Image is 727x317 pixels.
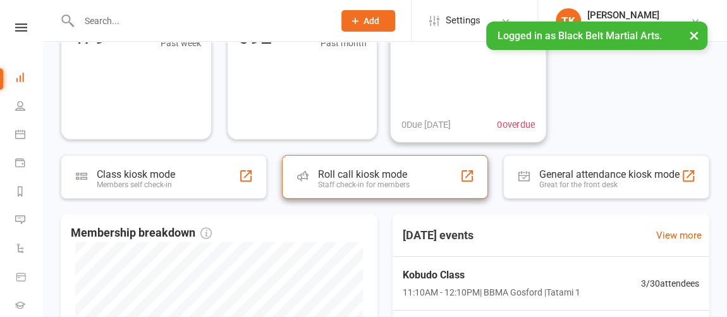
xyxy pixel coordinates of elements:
[75,12,325,30] input: Search...
[15,93,44,121] a: People
[318,168,410,180] div: Roll call kiosk mode
[587,9,674,21] div: [PERSON_NAME]
[556,8,581,34] div: TK
[71,224,212,242] span: Membership breakdown
[446,6,480,35] span: Settings
[97,180,175,189] div: Members self check-in
[15,121,44,150] a: Calendar
[393,224,484,247] h3: [DATE] events
[15,150,44,178] a: Payments
[15,264,44,292] a: Product Sales
[656,228,702,243] a: View more
[15,178,44,207] a: Reports
[539,168,680,180] div: General attendance kiosk mode
[539,180,680,189] div: Great for the front desk
[341,10,395,32] button: Add
[403,267,580,283] span: Kobudo Class
[15,65,44,93] a: Dashboard
[363,16,379,26] span: Add
[587,21,674,32] div: Black Belt Martial Arts
[497,117,535,132] span: 0 overdue
[403,285,580,299] span: 11:10AM - 12:10PM | BBMA Gosford | Tatami 1
[683,22,706,49] button: ×
[318,180,410,189] div: Staff check-in for members
[401,117,451,132] span: 0 Due [DATE]
[97,168,175,180] div: Class kiosk mode
[498,30,662,42] span: Logged in as Black Belt Martial Arts.
[641,277,699,290] span: 3 / 30 attendees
